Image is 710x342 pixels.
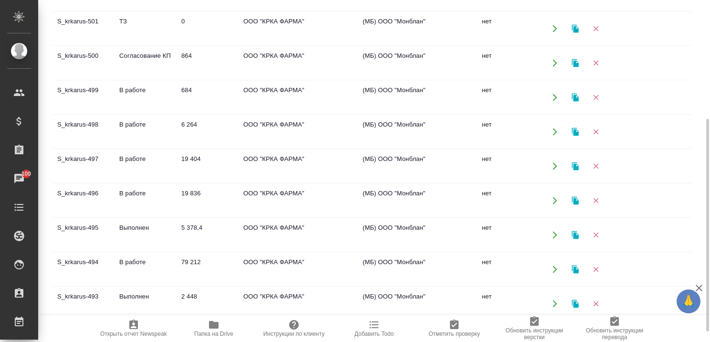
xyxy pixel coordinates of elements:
td: (МБ) ООО "Монблан" [358,253,477,286]
td: S_krkarus-496 [52,184,115,217]
td: S_krkarus-493 [52,287,115,321]
td: (МБ) ООО "Монблан" [358,287,477,321]
td: S_krkarus-500 [52,46,115,80]
button: Открыть отчет Newspeak [94,315,174,342]
td: 684 [177,81,239,114]
td: В работе [115,253,177,286]
button: Папка на Drive [174,315,254,342]
button: Удалить [586,87,606,107]
button: Открыть [545,156,564,176]
button: Открыть [545,122,564,141]
span: Обновить инструкции верстки [500,327,569,341]
button: Клонировать [565,156,585,176]
button: Открыть [545,87,564,107]
td: ООО "КРКА ФАРМА" [239,253,358,286]
td: 5 378,4 [177,218,239,252]
td: 79 212 [177,253,239,286]
button: Открыть [545,259,564,279]
button: Удалить [586,53,606,73]
button: Клонировать [565,122,585,141]
button: Удалить [586,294,606,313]
td: нет [477,287,539,321]
td: S_krkarus-499 [52,81,115,114]
button: Клонировать [565,87,585,107]
td: Выполнен [115,218,177,252]
button: Удалить [586,19,606,38]
td: (МБ) ООО "Монблан" [358,46,477,80]
button: Клонировать [565,294,585,313]
button: Клонировать [565,53,585,73]
a: 100 [2,167,36,191]
button: Удалить [586,191,606,210]
td: (МБ) ООО "Монблан" [358,218,477,252]
td: 6 264 [177,115,239,149]
td: В работе [115,81,177,114]
span: Папка на Drive [194,331,233,337]
td: ООО "КРКА ФАРМА" [239,12,358,45]
td: нет [477,115,539,149]
button: 🙏 [677,289,700,313]
td: (МБ) ООО "Монблан" [358,12,477,45]
span: Обновить инструкции перевода [580,327,649,341]
td: S_krkarus-497 [52,150,115,183]
td: (МБ) ООО "Монблан" [358,115,477,149]
button: Клонировать [565,225,585,245]
td: ООО "КРКА ФАРМА" [239,81,358,114]
td: (МБ) ООО "Монблан" [358,81,477,114]
button: Удалить [586,156,606,176]
td: ООО "КРКА ФАРМА" [239,184,358,217]
button: Открыть [545,191,564,210]
td: ООО "КРКА ФАРМА" [239,287,358,321]
td: нет [477,218,539,252]
td: ООО "КРКА ФАРМА" [239,218,358,252]
td: S_krkarus-501 [52,12,115,45]
button: Открыть [545,53,564,73]
td: нет [477,12,539,45]
td: S_krkarus-494 [52,253,115,286]
button: Клонировать [565,19,585,38]
td: нет [477,184,539,217]
button: Обновить инструкции верстки [494,315,574,342]
button: Добавить Todo [334,315,414,342]
td: 864 [177,46,239,80]
td: ООО "КРКА ФАРМА" [239,46,358,80]
td: ООО "КРКА ФАРМА" [239,115,358,149]
span: Отметить проверку [428,331,480,337]
td: 19 836 [177,184,239,217]
button: Отметить проверку [414,315,494,342]
span: 100 [16,169,37,179]
td: Согласование КП [115,46,177,80]
button: Удалить [586,259,606,279]
td: В работе [115,184,177,217]
td: 0 [177,12,239,45]
button: Инструкции по клиенту [254,315,334,342]
td: нет [477,253,539,286]
button: Удалить [586,122,606,141]
span: Добавить Todo [355,331,394,337]
td: ООО "КРКА ФАРМА" [239,150,358,183]
td: (МБ) ООО "Монблан" [358,184,477,217]
td: 2 448 [177,287,239,321]
td: нет [477,46,539,80]
button: Обновить инструкции перевода [574,315,655,342]
button: Удалить [586,225,606,245]
button: Открыть [545,225,564,245]
td: 19 404 [177,150,239,183]
button: Клонировать [565,191,585,210]
td: В работе [115,115,177,149]
span: Открыть отчет Newspeak [100,331,167,337]
td: ТЗ [115,12,177,45]
td: нет [477,150,539,183]
button: Клонировать [565,259,585,279]
span: Инструкции по клиенту [263,331,325,337]
td: Выполнен [115,287,177,321]
td: нет [477,81,539,114]
td: S_krkarus-498 [52,115,115,149]
td: (МБ) ООО "Монблан" [358,150,477,183]
button: Открыть [545,294,564,313]
span: 🙏 [680,291,697,311]
td: В работе [115,150,177,183]
button: Открыть [545,19,564,38]
td: S_krkarus-495 [52,218,115,252]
